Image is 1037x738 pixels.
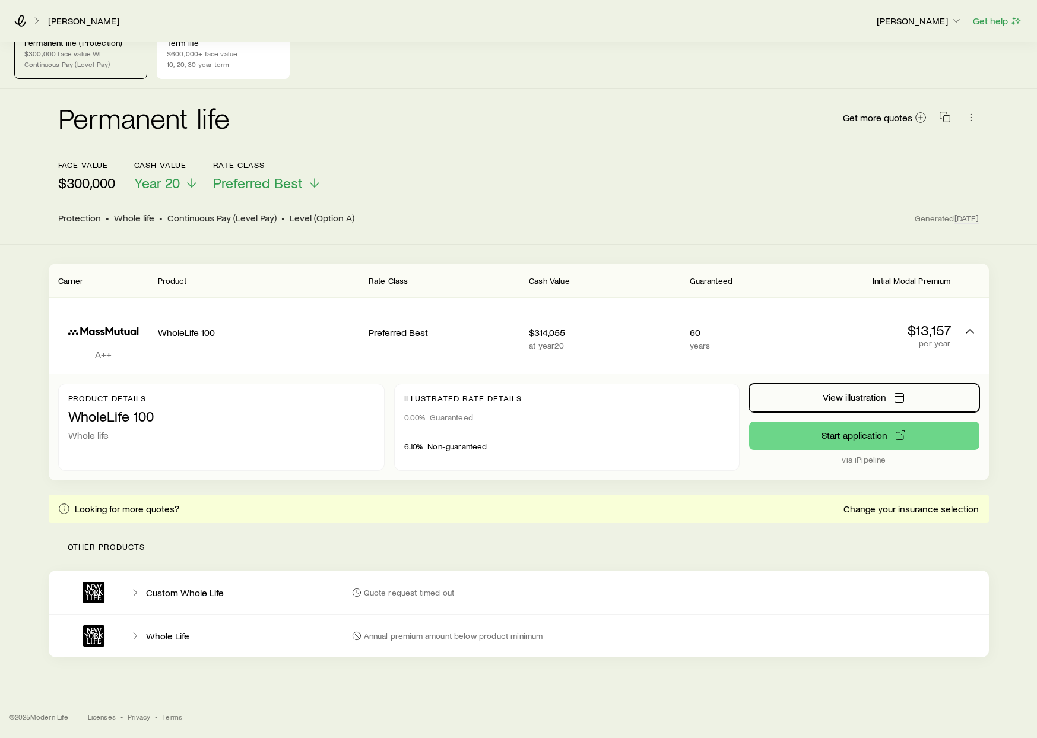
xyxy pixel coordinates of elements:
[120,712,123,721] span: •
[690,275,733,286] span: Guaranteed
[529,275,570,286] span: Cash Value
[58,160,115,170] p: face value
[159,212,163,224] span: •
[106,212,109,224] span: •
[167,38,280,47] p: Term life
[213,175,303,191] span: Preferred Best
[24,38,137,47] p: Permanent life (Protection)
[158,327,359,338] p: WholeLife 100
[162,712,182,721] a: Terms
[972,14,1023,28] button: Get help
[134,175,180,191] span: Year 20
[167,49,280,58] p: $600,000+ face value
[58,275,84,286] span: Carrier
[427,442,487,451] span: Non-guaranteed
[364,588,455,597] p: Quote request timed out
[749,455,979,464] p: via iPipeline
[842,111,927,125] a: Get more quotes
[158,275,187,286] span: Product
[88,712,116,721] a: Licenses
[690,327,791,338] p: 60
[157,28,290,79] a: Term life$600,000+ face value10, 20, 30 year term
[800,338,950,348] p: per year
[167,212,277,224] span: Continuous Pay (Level Pay)
[68,408,375,425] p: WholeLife 100
[134,160,199,192] button: Cash ValueYear 20
[213,160,322,192] button: Rate ClassPreferred Best
[75,503,179,515] p: Looking for more quotes?
[58,175,115,191] p: $300,000
[873,275,950,286] span: Initial Modal Premium
[281,212,285,224] span: •
[749,384,979,412] button: View illustration
[369,327,519,338] p: Preferred Best
[58,349,148,360] p: A++
[430,413,473,422] span: Guaranteed
[404,442,423,451] span: 6.10%
[68,429,375,441] p: Whole life
[114,212,154,224] span: Whole life
[9,712,69,721] p: © 2025 Modern Life
[364,631,543,641] p: Annual premium amount below product minimum
[47,15,120,27] a: [PERSON_NAME]
[167,59,280,69] p: 10, 20, 30 year term
[404,413,426,422] span: 0.00%
[58,212,101,224] span: Protection
[146,587,224,598] p: Custom Whole Life
[213,160,322,170] p: Rate Class
[68,394,375,403] p: Product details
[529,327,680,338] p: $314,055
[954,213,979,224] span: [DATE]
[58,103,230,132] h2: Permanent life
[876,14,963,28] button: [PERSON_NAME]
[800,322,950,338] p: $13,157
[134,160,199,170] p: Cash Value
[24,59,137,69] p: Continuous Pay (Level Pay)
[14,28,147,79] a: Permanent life (Protection)$300,000 face value WLContinuous Pay (Level Pay)
[155,712,157,721] span: •
[290,212,354,224] span: Level (Option A)
[146,630,189,642] p: Whole Life
[49,523,989,571] p: Other products
[404,394,730,403] p: Illustrated rate details
[915,213,979,224] span: Generated
[877,15,962,27] p: [PERSON_NAME]
[369,275,408,286] span: Rate Class
[843,503,979,515] a: Change your insurance selection
[24,49,137,58] p: $300,000 face value WL
[843,113,912,122] span: Get more quotes
[690,341,791,350] p: years
[128,712,150,721] a: Privacy
[749,422,979,450] button: via iPipeline
[49,264,989,480] div: Permanent quotes
[529,341,680,350] p: at year 20
[823,392,886,402] span: View illustration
